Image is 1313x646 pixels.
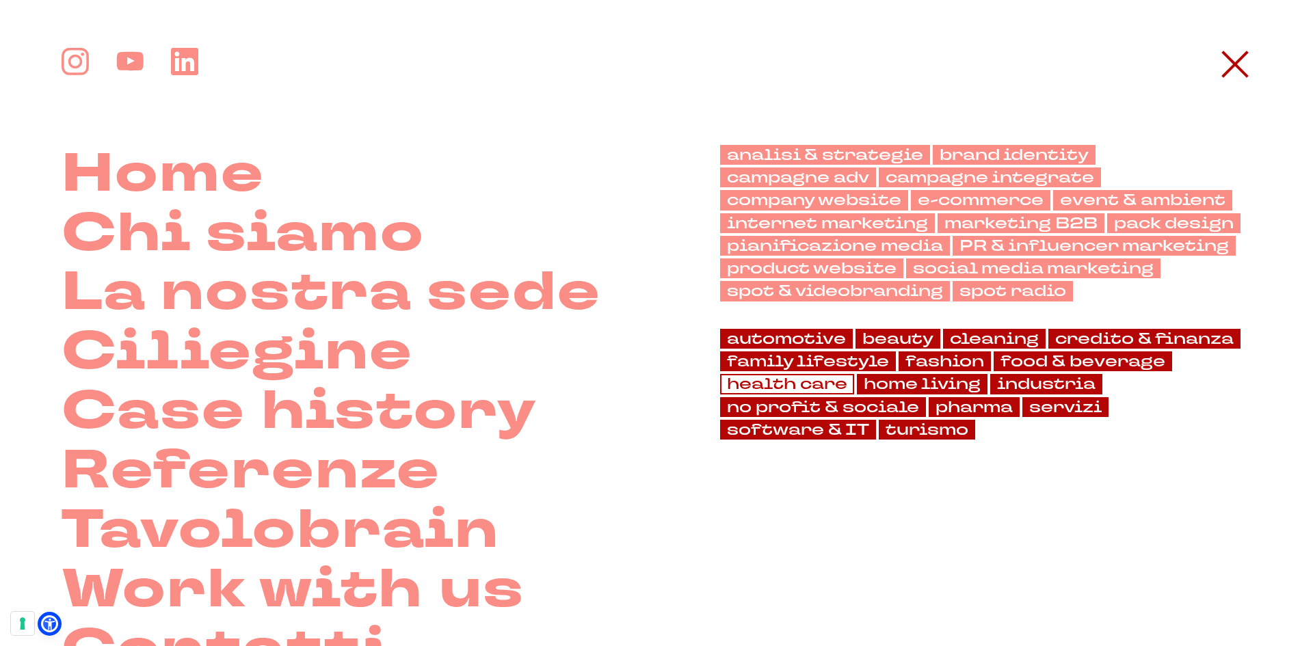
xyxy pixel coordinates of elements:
a: credito & finanza [1048,329,1241,349]
a: campagne adv [720,167,876,187]
a: marketing B2B [938,213,1104,233]
a: turismo [879,420,975,440]
a: company website [720,190,908,210]
a: Tavolobrain [62,501,499,561]
a: product website [720,258,903,278]
a: Work with us [62,561,525,620]
a: analisi & strategie [720,145,930,165]
a: e-commerce [911,190,1050,210]
a: La nostra sede [62,263,601,323]
a: servizi [1022,397,1109,417]
a: pharma [929,397,1020,417]
a: home living [857,374,987,394]
a: social media marketing [906,258,1161,278]
a: Referenze [62,442,440,501]
a: health care [720,374,854,394]
a: event & ambient [1053,190,1232,210]
a: cleaning [943,329,1046,349]
a: PR & influencer marketing [953,236,1236,256]
a: fashion [899,351,991,371]
a: spot & videobranding [720,281,950,301]
a: pianificazione media [720,236,950,256]
a: pack design [1107,213,1241,233]
a: Open Accessibility Menu [41,615,58,632]
a: Ciliegine [62,323,413,382]
button: Le tue preferenze relative al consenso per le tecnologie di tracciamento [11,612,34,635]
a: beauty [856,329,940,349]
a: Chi siamo [62,204,425,264]
a: family lifestyle [720,351,896,371]
a: software & IT [720,420,876,440]
a: internet marketing [720,213,935,233]
a: brand identity [933,145,1096,165]
a: automotive [720,329,853,349]
a: campagne integrate [879,167,1101,187]
a: food & beverage [994,351,1172,371]
a: no profit & sociale [720,397,926,417]
a: Case history [62,382,537,442]
a: Home [62,145,265,204]
a: industria [990,374,1102,394]
a: spot radio [953,281,1073,301]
